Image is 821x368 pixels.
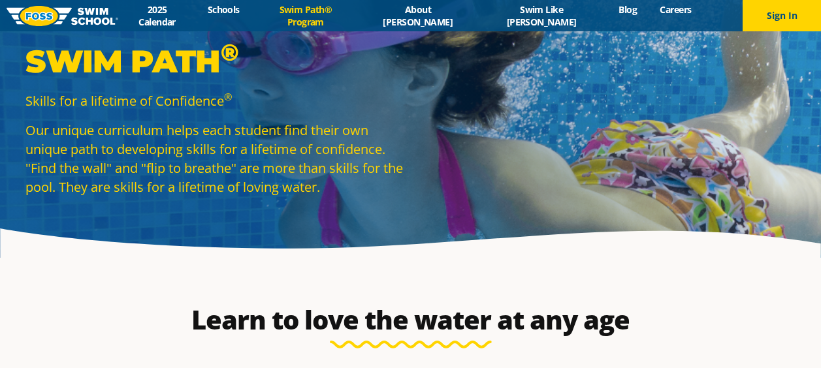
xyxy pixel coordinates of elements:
[221,38,238,67] sup: ®
[475,3,607,28] a: Swim Like [PERSON_NAME]
[25,91,404,110] p: Skills for a lifetime of Confidence
[251,3,360,28] a: Swim Path® Program
[360,3,475,28] a: About [PERSON_NAME]
[7,6,118,26] img: FOSS Swim School Logo
[25,42,404,81] p: Swim Path
[25,121,404,196] p: Our unique curriculum helps each student find their own unique path to developing skills for a li...
[224,90,232,103] sup: ®
[649,3,703,16] a: Careers
[196,3,251,16] a: Schools
[118,3,196,28] a: 2025 Calendar
[607,3,649,16] a: Blog
[103,304,719,335] h2: Learn to love the water at any age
